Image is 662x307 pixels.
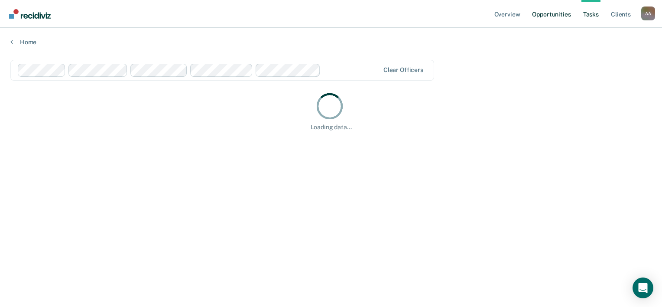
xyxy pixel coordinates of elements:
a: Home [10,38,652,46]
button: Profile dropdown button [641,7,655,20]
img: Recidiviz [9,9,51,19]
div: Open Intercom Messenger [633,278,653,298]
div: Clear officers [383,66,423,74]
div: Loading data... [311,124,352,131]
div: A A [641,7,655,20]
